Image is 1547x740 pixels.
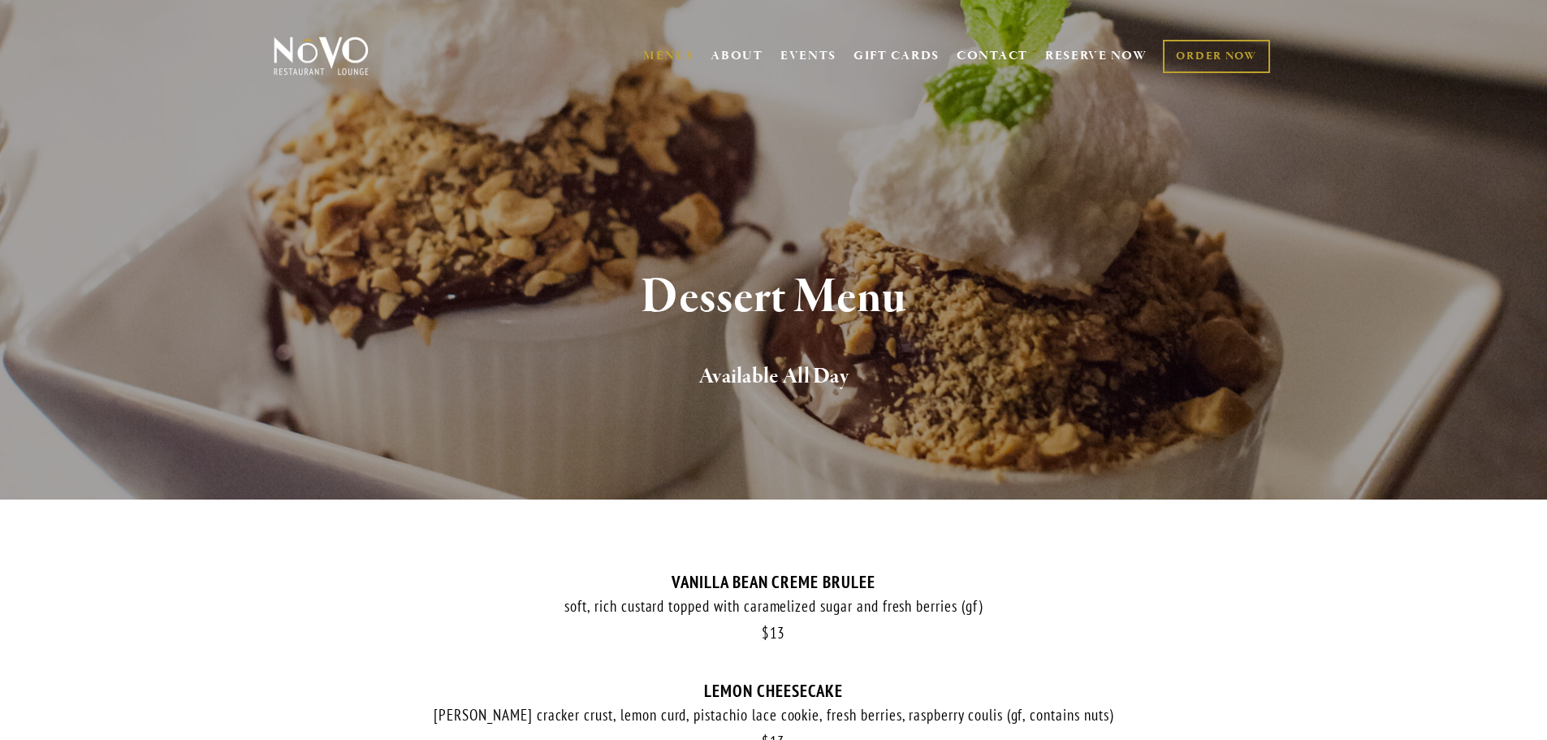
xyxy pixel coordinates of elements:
[270,572,1277,592] div: VANILLA BEAN CREME BRULEE
[270,705,1277,725] div: [PERSON_NAME] cracker crust, lemon curd, pistachio lace cookie, fresh berries, raspberry coulis (...
[1163,40,1269,73] a: ORDER NOW
[270,36,372,76] img: Novo Restaurant &amp; Lounge
[270,596,1277,617] div: soft, rich custard topped with caramelized sugar and fresh berries (gf)
[853,41,940,71] a: GIFT CARDS
[762,623,770,643] span: $
[711,48,763,64] a: ABOUT
[300,360,1247,394] h2: Available All Day
[270,624,1277,643] div: 13
[643,48,694,64] a: MENUS
[270,681,1277,701] div: LEMON CHEESECAKE
[957,41,1028,71] a: CONTACT
[300,271,1247,324] h1: Dessert Menu
[1045,41,1147,71] a: RESERVE NOW
[780,48,836,64] a: EVENTS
